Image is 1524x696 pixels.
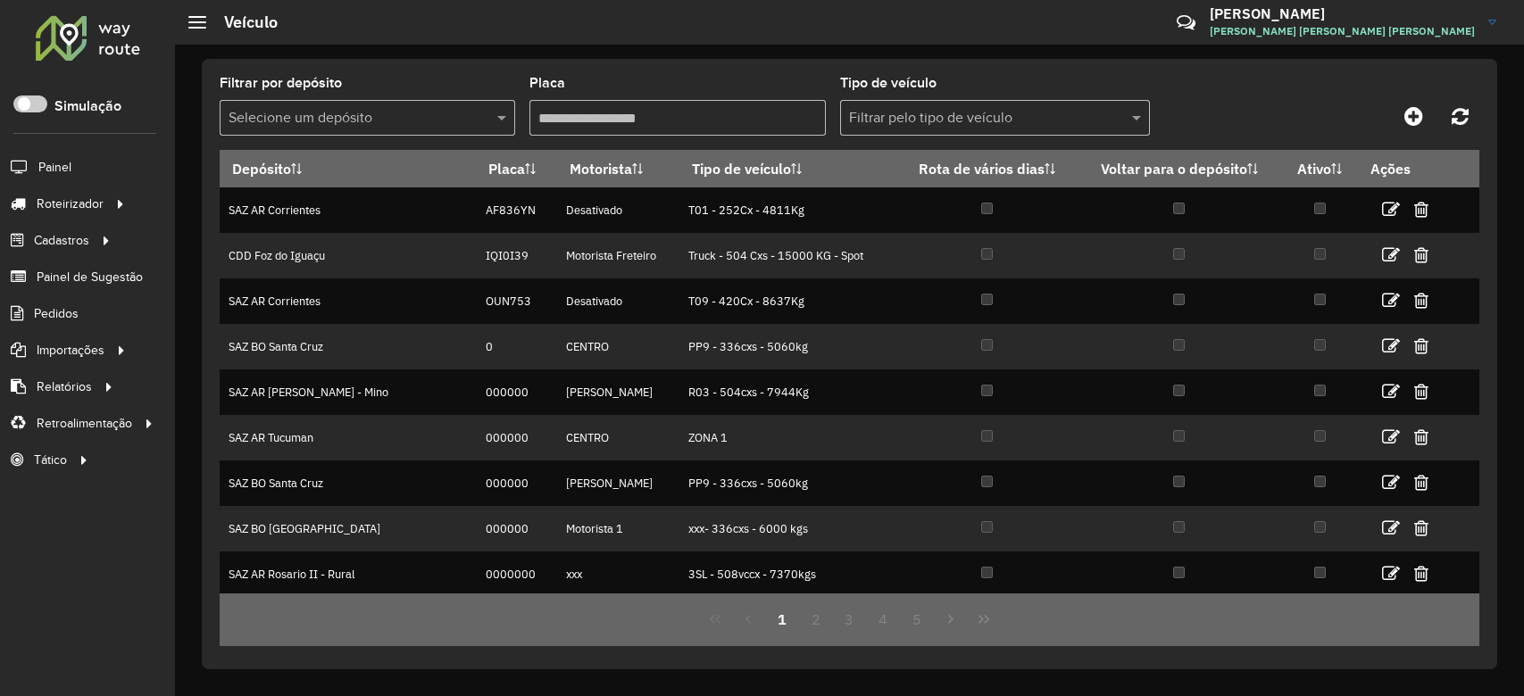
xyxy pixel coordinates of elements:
[1382,379,1400,403] a: Editar
[765,602,799,636] button: 1
[37,195,104,213] span: Roteirizador
[477,506,557,551] td: 000000
[37,268,143,286] span: Painel de Sugestão
[557,415,679,460] td: CENTRO
[679,369,896,415] td: R03 - 504cxs - 7944Kg
[557,324,679,369] td: CENTRO
[934,602,968,636] button: Next Page
[1414,197,1428,221] a: Excluir
[900,602,934,636] button: 5
[1382,334,1400,358] a: Editar
[1414,561,1428,585] a: Excluir
[477,150,557,187] th: Placa
[557,551,679,597] td: xxx
[833,602,867,636] button: 3
[477,551,557,597] td: 0000000
[1359,150,1466,187] th: Ações
[679,150,896,187] th: Tipo de veículo
[679,415,896,460] td: ZONA 1
[679,278,896,324] td: T09 - 420Cx - 8637Kg
[220,72,342,94] label: Filtrar por depósito
[679,551,896,597] td: 3SL - 508vccx - 7370kgs
[1281,150,1359,187] th: Ativo
[1414,334,1428,358] a: Excluir
[1210,23,1475,39] span: [PERSON_NAME] [PERSON_NAME] [PERSON_NAME]
[220,150,477,187] th: Depósito
[1414,470,1428,494] a: Excluir
[477,233,557,278] td: IQI0I39
[477,187,557,233] td: AF836YN
[896,150,1077,187] th: Rota de vários dias
[477,460,557,506] td: 000000
[1382,197,1400,221] a: Editar
[37,414,132,433] span: Retroalimentação
[1210,5,1475,22] h3: [PERSON_NAME]
[220,369,477,415] td: SAZ AR [PERSON_NAME] - Mino
[679,233,896,278] td: Truck - 504 Cxs - 15000 KG - Spot
[866,602,900,636] button: 4
[220,278,477,324] td: SAZ AR Corrientes
[220,551,477,597] td: SAZ AR Rosario II - Rural
[1382,243,1400,267] a: Editar
[799,602,833,636] button: 2
[967,602,1001,636] button: Last Page
[1167,4,1205,42] a: Contato Rápido
[679,187,896,233] td: T01 - 252Cx - 4811Kg
[477,324,557,369] td: 0
[1078,150,1281,187] th: Voltar para o depósito
[1382,288,1400,312] a: Editar
[37,377,92,396] span: Relatórios
[679,324,896,369] td: PP9 - 336cxs - 5060kg
[557,460,679,506] td: [PERSON_NAME]
[34,304,79,323] span: Pedidos
[529,72,565,94] label: Placa
[220,460,477,506] td: SAZ BO Santa Cruz
[1414,288,1428,312] a: Excluir
[557,233,679,278] td: Motorista Freteiro
[840,72,937,94] label: Tipo de veículo
[38,158,71,177] span: Painel
[220,233,477,278] td: CDD Foz do Iguaçu
[1414,243,1428,267] a: Excluir
[34,451,67,469] span: Tático
[679,506,896,551] td: xxx- 336cxs - 6000 kgs
[557,150,679,187] th: Motorista
[37,341,104,360] span: Importações
[679,460,896,506] td: PP9 - 336cxs - 5060kg
[557,187,679,233] td: Desativado
[220,415,477,460] td: SAZ AR Tucuman
[220,506,477,551] td: SAZ BO [GEOGRAPHIC_DATA]
[557,369,679,415] td: [PERSON_NAME]
[220,324,477,369] td: SAZ BO Santa Cruz
[477,415,557,460] td: 000000
[54,95,121,117] label: Simulação
[206,12,278,32] h2: Veículo
[557,278,679,324] td: Desativado
[220,187,477,233] td: SAZ AR Corrientes
[1382,561,1400,585] a: Editar
[477,369,557,415] td: 000000
[1382,470,1400,494] a: Editar
[1414,516,1428,540] a: Excluir
[1382,516,1400,540] a: Editar
[1414,379,1428,403] a: Excluir
[1414,425,1428,449] a: Excluir
[34,231,89,250] span: Cadastros
[477,278,557,324] td: OUN753
[557,506,679,551] td: Motorista 1
[1382,425,1400,449] a: Editar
